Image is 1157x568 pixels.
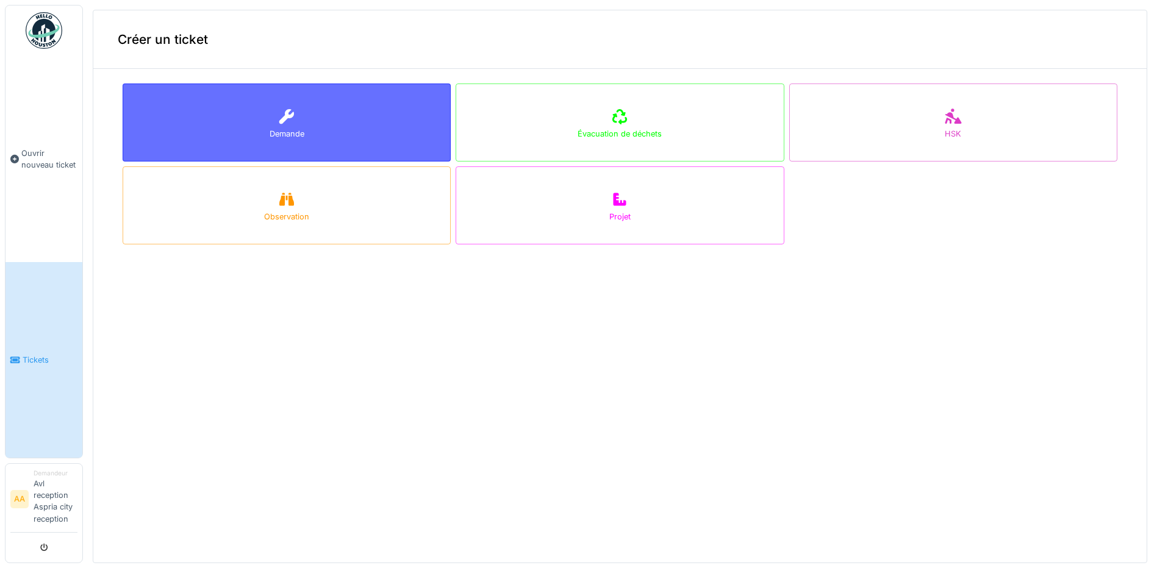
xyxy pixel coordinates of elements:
[10,490,29,508] li: AA
[5,262,82,457] a: Tickets
[23,354,77,366] span: Tickets
[609,211,631,222] div: Projet
[26,12,62,49] img: Badge_color-CXgf-gQk.svg
[578,128,662,140] div: Évacuation de déchets
[21,147,77,171] span: Ouvrir nouveau ticket
[34,469,77,478] div: Demandeur
[93,10,1147,69] div: Créer un ticket
[5,55,82,262] a: Ouvrir nouveau ticket
[10,469,77,533] a: AA DemandeurAvl reception Aspria city reception
[264,211,309,222] div: Observation
[34,469,77,530] li: Avl reception Aspria city reception
[270,128,304,140] div: Demande
[945,128,961,140] div: HSK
